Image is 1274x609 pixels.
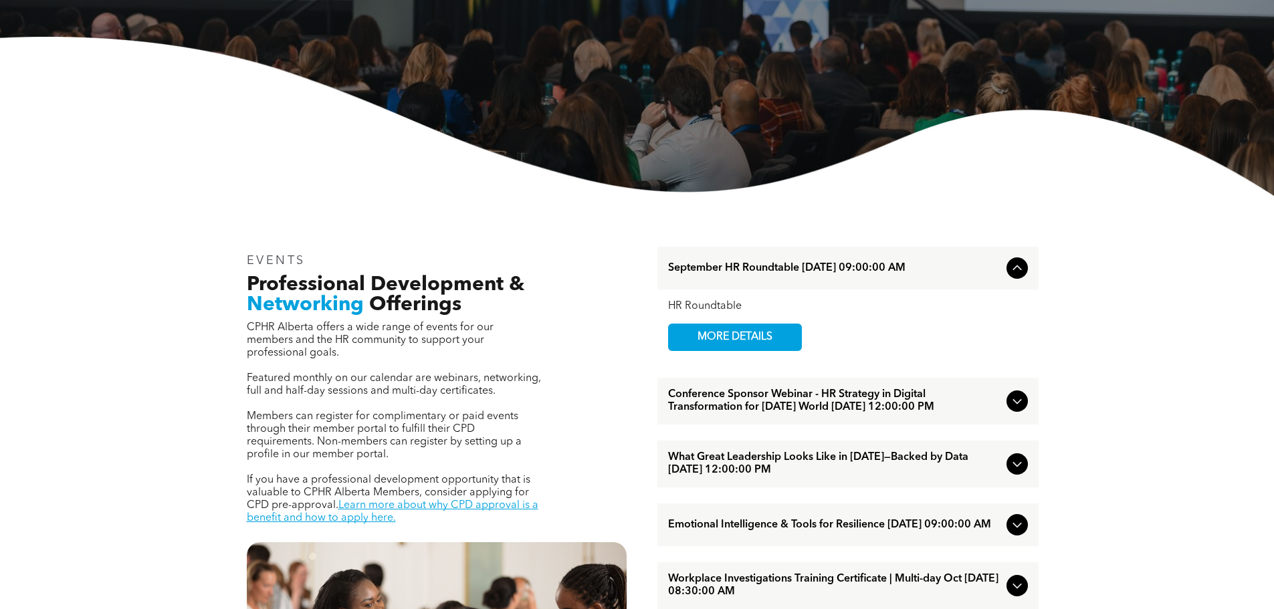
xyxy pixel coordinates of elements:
span: CPHR Alberta offers a wide range of events for our members and the HR community to support your p... [247,322,494,358]
span: September HR Roundtable [DATE] 09:00:00 AM [668,262,1001,275]
div: HR Roundtable [668,300,1028,313]
a: Learn more about why CPD approval is a benefit and how to apply here. [247,500,538,523]
span: Offerings [369,295,461,315]
span: Conference Sponsor Webinar - HR Strategy in Digital Transformation for [DATE] World [DATE] 12:00:... [668,388,1001,414]
span: Featured monthly on our calendar are webinars, networking, full and half-day sessions and multi-d... [247,373,541,396]
span: Networking [247,295,364,315]
a: MORE DETAILS [668,324,802,351]
span: MORE DETAILS [682,324,788,350]
span: Workplace Investigations Training Certificate | Multi-day Oct [DATE] 08:30:00 AM [668,573,1001,598]
span: Professional Development & [247,275,524,295]
span: EVENTS [247,255,306,267]
span: What Great Leadership Looks Like in [DATE]—Backed by Data [DATE] 12:00:00 PM [668,451,1001,477]
span: Emotional Intelligence & Tools for Resilience [DATE] 09:00:00 AM [668,519,1001,531]
span: If you have a professional development opportunity that is valuable to CPHR Alberta Members, cons... [247,475,530,511]
span: Members can register for complimentary or paid events through their member portal to fulfill thei... [247,411,522,460]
